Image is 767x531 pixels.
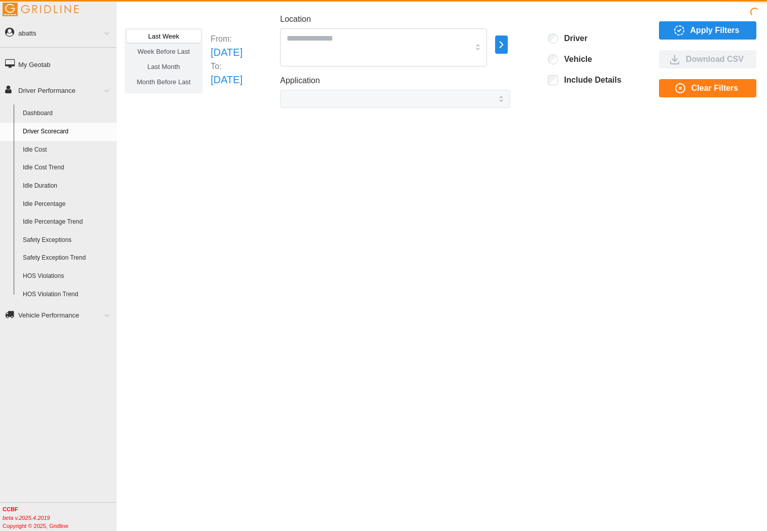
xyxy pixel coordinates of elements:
a: Idle Cost Trend [18,159,117,177]
span: Month Before Last [137,78,191,86]
a: Dashboard [18,104,117,123]
a: HOS Violations [18,267,117,286]
a: HOS Violation Trend [18,286,117,304]
span: Last Month [147,63,180,70]
label: Include Details [558,75,621,85]
img: Gridline [3,3,79,16]
i: beta v.2025.4.2019 [3,515,50,521]
p: From: [211,33,242,45]
label: Location [280,13,311,26]
a: Safety Exception Trend [18,249,117,267]
div: Copyright © 2025, Gridline [3,505,117,530]
span: Clear Filters [691,80,738,97]
span: Last Week [148,32,179,40]
a: Idle Duration [18,177,117,195]
button: Download CSV [659,50,756,68]
a: Driver Scorecard [18,123,117,141]
label: Application [280,75,320,87]
label: Vehicle [558,54,592,64]
button: Clear Filters [659,79,756,97]
span: Week Before Last [137,48,190,55]
a: Idle Cost [18,141,117,159]
a: Safety Exceptions [18,231,117,250]
p: [DATE] [211,45,242,60]
span: Apply Filters [690,22,740,39]
a: Idle Percentage Trend [18,213,117,231]
span: Download CSV [686,51,744,68]
label: Driver [558,33,587,44]
button: Apply Filters [659,21,756,40]
p: To: [211,60,242,72]
b: CCBF [3,506,18,512]
a: Idle Percentage [18,195,117,214]
p: [DATE] [211,72,242,88]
